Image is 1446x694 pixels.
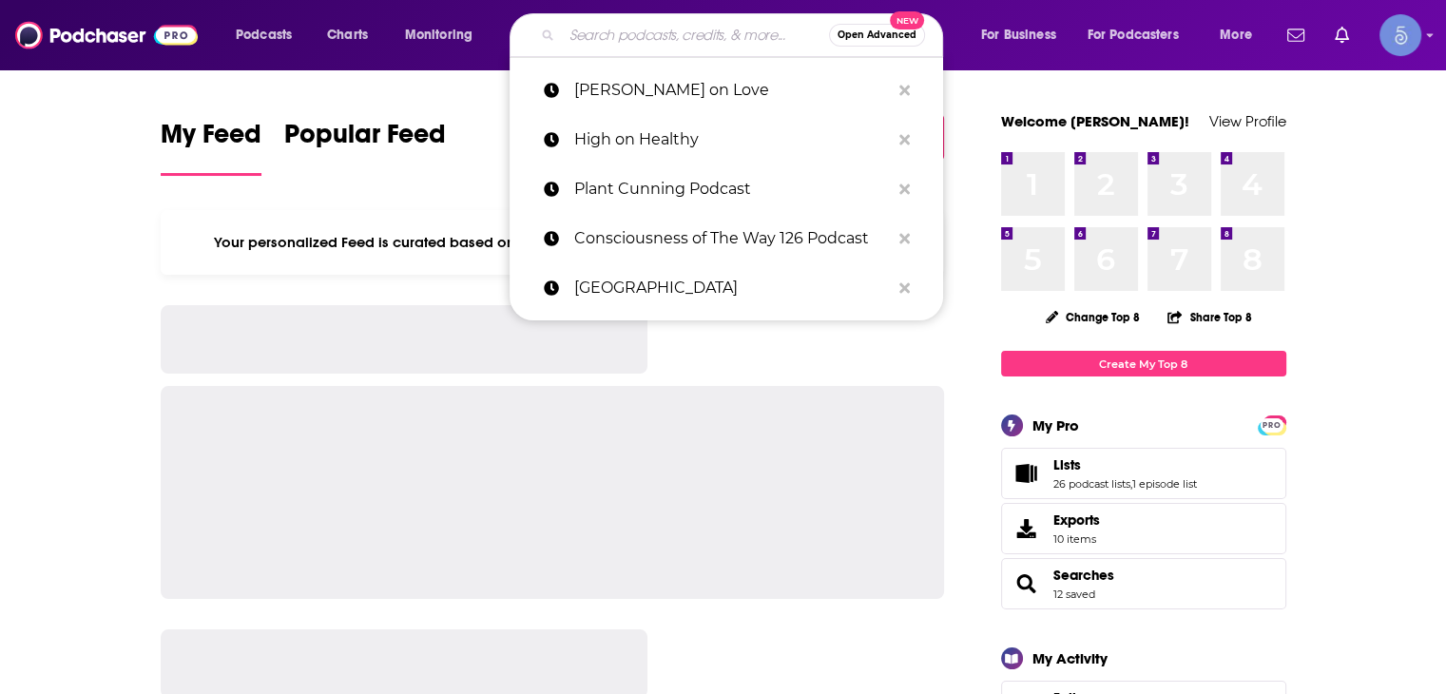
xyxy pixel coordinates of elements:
span: Searches [1001,558,1286,609]
a: Plant Cunning Podcast [510,164,943,214]
button: Change Top 8 [1034,305,1152,329]
span: Logged in as Spiral5-G1 [1379,14,1421,56]
span: Open Advanced [838,30,916,40]
a: Searches [1053,567,1114,584]
span: Exports [1053,511,1100,529]
a: Charts [315,20,379,50]
span: For Business [981,22,1056,48]
span: Popular Feed [284,118,446,162]
div: Search podcasts, credits, & more... [528,13,961,57]
p: Consciousness of The Way 126 Podcast [574,214,890,263]
span: Charts [327,22,368,48]
span: Lists [1001,448,1286,499]
p: Jillian on Love [574,66,890,115]
a: Welcome [PERSON_NAME]! [1001,112,1189,130]
span: More [1220,22,1252,48]
a: 26 podcast lists [1053,477,1130,491]
span: For Podcasters [1088,22,1179,48]
p: JBU Chapel [574,263,890,313]
span: PRO [1261,418,1283,433]
button: open menu [1206,20,1276,50]
span: Lists [1053,456,1081,473]
img: User Profile [1379,14,1421,56]
a: 12 saved [1053,588,1095,601]
a: Show notifications dropdown [1280,19,1312,51]
a: [GEOGRAPHIC_DATA] [510,263,943,313]
div: Your personalized Feed is curated based on the Podcasts, Creators, Users, and Lists that you Follow. [161,210,945,275]
button: open menu [968,20,1080,50]
input: Search podcasts, credits, & more... [562,20,829,50]
a: Searches [1008,570,1046,597]
div: My Activity [1032,649,1108,667]
a: Lists [1008,460,1046,487]
a: Popular Feed [284,118,446,176]
a: Show notifications dropdown [1327,19,1357,51]
a: PRO [1261,417,1283,432]
a: My Feed [161,118,261,176]
a: Create My Top 8 [1001,351,1286,376]
span: , [1130,477,1132,491]
span: Monitoring [405,22,472,48]
a: 1 episode list [1132,477,1197,491]
span: 10 items [1053,532,1100,546]
div: My Pro [1032,416,1079,434]
span: New [890,11,924,29]
span: My Feed [161,118,261,162]
button: Open AdvancedNew [829,24,925,47]
a: High on Healthy [510,115,943,164]
a: [PERSON_NAME] on Love [510,66,943,115]
span: Podcasts [236,22,292,48]
button: open menu [1075,20,1206,50]
button: Show profile menu [1379,14,1421,56]
button: open menu [392,20,497,50]
img: Podchaser - Follow, Share and Rate Podcasts [15,17,198,53]
p: High on Healthy [574,115,890,164]
button: open menu [222,20,317,50]
a: Consciousness of The Way 126 Podcast [510,214,943,263]
a: Exports [1001,503,1286,554]
button: Share Top 8 [1166,299,1252,336]
a: View Profile [1209,112,1286,130]
span: Exports [1008,515,1046,542]
a: Lists [1053,456,1197,473]
p: Plant Cunning Podcast [574,164,890,214]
